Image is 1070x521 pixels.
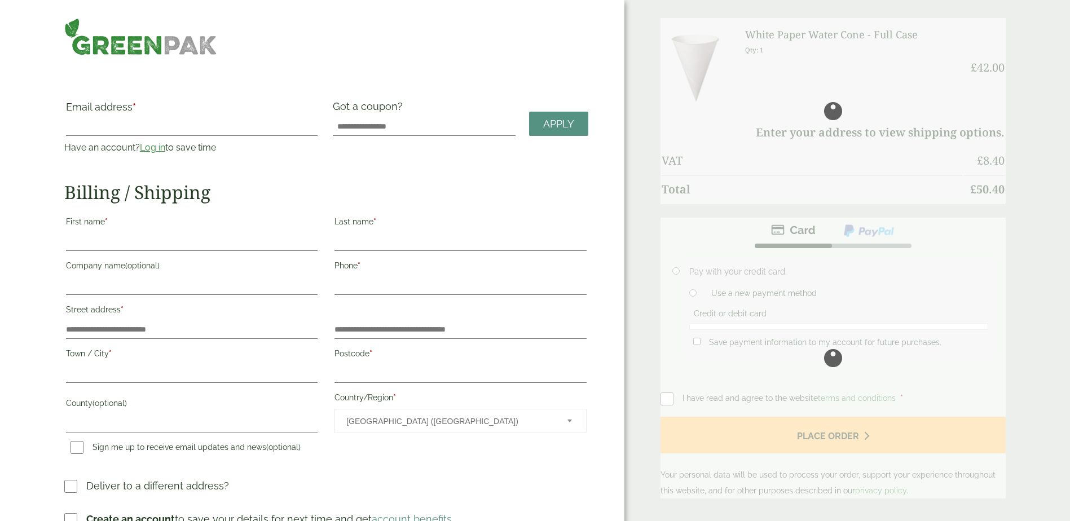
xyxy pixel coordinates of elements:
[66,302,318,321] label: Street address
[64,141,319,154] p: Have an account? to save time
[125,261,160,270] span: (optional)
[373,217,376,226] abbr: required
[66,214,318,233] label: First name
[121,305,124,314] abbr: required
[334,390,586,409] label: Country/Region
[334,214,586,233] label: Last name
[66,346,318,365] label: Town / City
[66,258,318,277] label: Company name
[105,217,108,226] abbr: required
[86,478,229,493] p: Deliver to a different address?
[133,101,136,113] abbr: required
[543,118,574,130] span: Apply
[66,395,318,414] label: County
[140,142,165,153] a: Log in
[369,349,372,358] abbr: required
[66,102,318,118] label: Email address
[334,409,586,432] span: Country/Region
[109,349,112,358] abbr: required
[529,112,588,136] a: Apply
[64,18,217,55] img: GreenPak Supplies
[334,346,586,365] label: Postcode
[66,443,305,455] label: Sign me up to receive email updates and news
[334,258,586,277] label: Phone
[333,100,407,118] label: Got a coupon?
[71,441,83,454] input: Sign me up to receive email updates and news(optional)
[358,261,360,270] abbr: required
[393,393,396,402] abbr: required
[64,182,588,203] h2: Billing / Shipping
[93,399,127,408] span: (optional)
[346,409,552,433] span: United Kingdom (UK)
[266,443,301,452] span: (optional)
